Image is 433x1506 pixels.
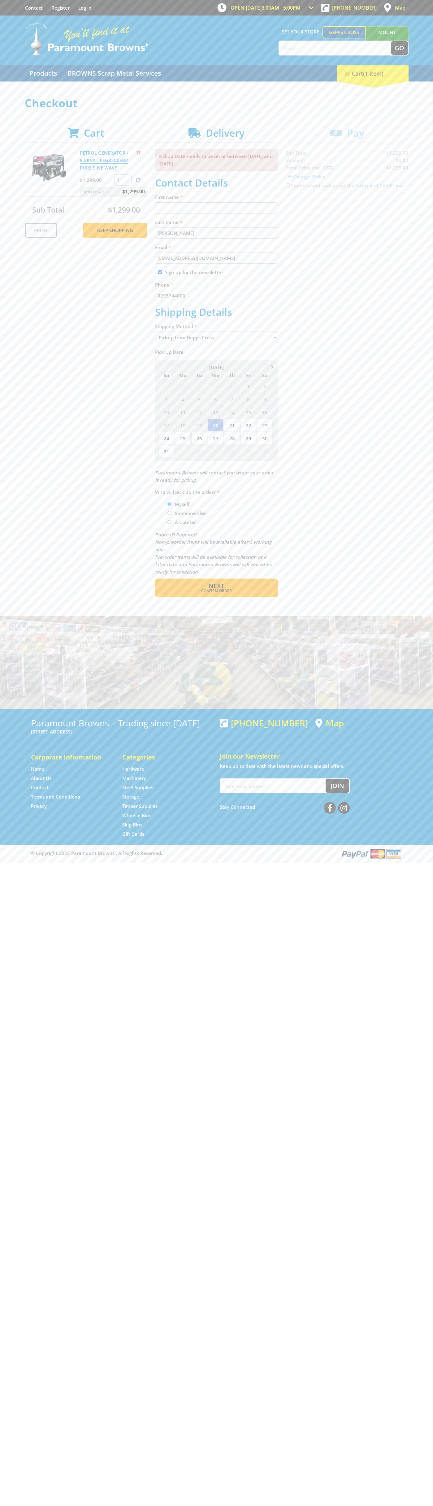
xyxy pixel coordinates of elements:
span: Th [224,371,240,379]
span: 4 [175,393,191,405]
a: Go to the Storage page [122,794,139,800]
span: 6 [257,445,273,457]
a: Go to the About Us page [31,775,51,782]
span: 18 [175,419,191,431]
span: 28 [175,380,191,392]
a: Go to the registration page [51,5,70,11]
img: Paramount Browns' [25,22,149,56]
span: (1 item) [363,70,383,77]
a: Go to the Skip Bins page [122,821,142,828]
span: 8 [240,393,256,405]
a: Go to the Terms and Conditions page [31,794,80,800]
em: Paramount Browns will contact you when your order is ready for pickup [155,469,273,483]
label: Shipping Method [155,323,278,330]
a: Remove from cart [136,150,141,156]
button: Next Confirm order [155,579,278,597]
a: Go to the Machinery page [122,775,146,782]
span: 4 [224,445,240,457]
input: Please select who will pick up the order. [167,502,171,506]
img: PayPal, Mastercard, Visa accepted [340,848,402,859]
h2: Contact Details [155,177,278,189]
span: 27 [158,380,174,392]
a: Go to the Home page [31,766,44,772]
input: Please enter your email address. [155,253,278,264]
span: Su [158,371,174,379]
span: 28 [224,432,240,444]
span: 29 [240,432,256,444]
span: 14 [224,406,240,418]
em: Photo ID Required. Non-preorder items will be available after 5 working days Pre-order items will... [155,531,272,575]
label: Myself [173,499,192,509]
span: We [208,371,223,379]
a: Gepps Cross [323,26,366,38]
input: Please select who will pick up the order. [167,520,171,524]
a: Mount [PERSON_NAME] [366,26,409,50]
a: PETROL GENERATOR - 8.5KVA - PEG8200EBP PURE SINE WAVE [80,150,128,171]
span: 5 [191,393,207,405]
a: Go to the Products page [25,65,62,81]
p: Item total: [80,187,147,196]
input: Please enter your first name. [155,202,278,214]
h5: Categories [122,753,201,762]
span: 22 [240,419,256,431]
span: 2 [191,445,207,457]
span: $1,299.00 [122,187,145,196]
span: 15 [240,406,256,418]
h1: Checkout [25,97,409,109]
img: PETROL GENERATOR - 8.5KVA - PEG8200EBP PURE SINE WAVE [31,149,68,186]
span: 21 [224,419,240,431]
input: Please enter your telephone number. [155,290,278,301]
span: 30 [257,432,273,444]
span: Cart [84,126,104,139]
a: Print [25,223,57,238]
h2: Shipping Details [155,306,278,318]
span: 30 [208,380,223,392]
span: Sub Total [32,205,64,215]
p: Keep up to date with the latest news and special offers. [220,762,402,770]
a: Go to the Gift Cards page [122,831,144,837]
span: 26 [191,432,207,444]
span: 9 [257,393,273,405]
label: Sign up for the newsletter [165,269,223,275]
span: Mo [175,371,191,379]
span: Fr [240,371,256,379]
label: Email [155,244,278,251]
span: 1 [175,445,191,457]
div: Stay Connected [220,799,350,814]
a: Keep Shopping [83,223,147,238]
span: 12 [191,406,207,418]
a: Go to the Privacy page [31,803,47,809]
h5: Corporate Information [31,753,110,762]
a: Go to the BROWNS Scrap Metal Services page [63,65,166,81]
div: ® Copyright 2025 Paramount Browns'. All Rights Reserved. [25,848,409,859]
a: Log in [78,5,92,11]
span: 7 [224,393,240,405]
span: Tu [191,371,207,379]
h5: Join our Newsletter [220,752,402,761]
span: 3 [208,445,223,457]
span: Next [209,582,224,590]
label: A Courier [173,517,198,527]
input: Your email address [220,779,326,793]
a: Go to the Steel Supplies page [122,784,153,791]
label: Who will pick up the order? [155,488,278,496]
span: 25 [175,432,191,444]
a: Go to the Hardware page [122,766,144,772]
span: Sa [257,371,273,379]
input: Search [279,41,391,55]
span: 13 [208,406,223,418]
span: Set your store [279,26,323,37]
a: Go to the Timber Supplies page [122,803,158,809]
button: Join [326,779,349,793]
div: Cart [337,65,409,81]
div: [PHONE_NUMBER] [220,718,308,728]
input: Please select who will pick up the order. [167,511,171,515]
span: 2 [257,380,273,392]
select: Please select a shipping method. [155,332,278,343]
span: 10 [158,406,174,418]
span: 11 [175,406,191,418]
button: Go [391,41,408,55]
label: Phone [155,281,278,288]
a: View a map of Gepps Cross location [315,718,344,728]
p: Pickup Date needs to be on or between [DATE] and [DATE] [155,149,278,171]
